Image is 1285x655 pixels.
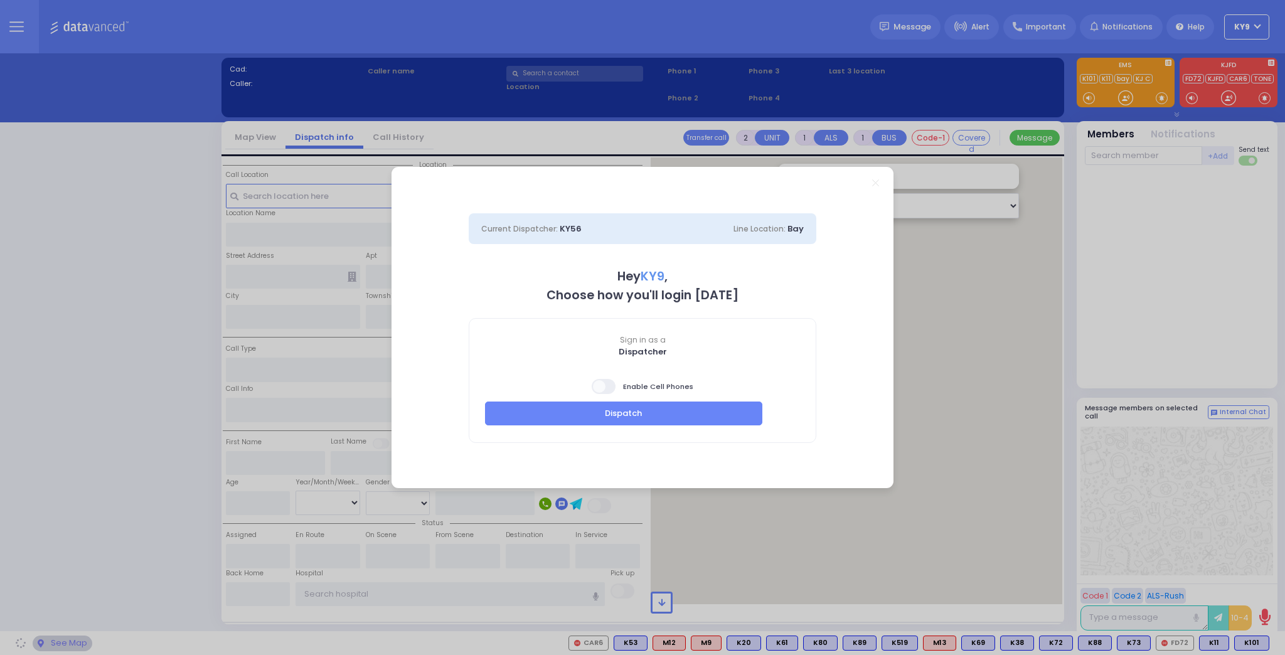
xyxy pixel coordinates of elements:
span: KY56 [560,223,582,235]
button: Dispatch [485,402,762,425]
a: Close [872,179,879,186]
b: Choose how you'll login [DATE] [547,287,738,304]
span: Sign in as a [469,334,816,346]
b: Dispatcher [619,346,667,358]
b: Hey , [617,268,668,285]
span: Bay [787,223,804,235]
span: Enable Cell Phones [592,378,693,395]
span: KY9 [641,268,664,285]
span: Line Location: [733,223,786,234]
span: Current Dispatcher: [481,223,558,234]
